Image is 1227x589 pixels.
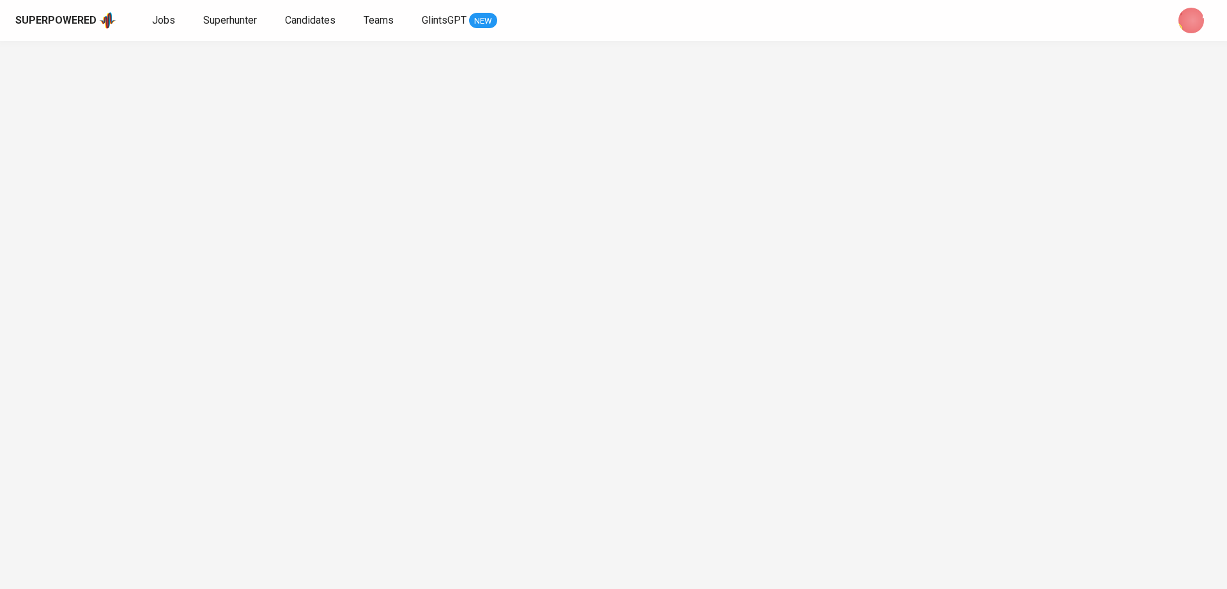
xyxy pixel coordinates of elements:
[152,13,178,29] a: Jobs
[422,13,497,29] a: GlintsGPT NEW
[15,13,96,28] div: Superpowered
[285,13,338,29] a: Candidates
[99,11,116,30] img: app logo
[1178,8,1204,33] img: dwi.nugrahini@glints.com
[364,14,394,26] span: Teams
[203,13,259,29] a: Superhunter
[15,11,116,30] a: Superpoweredapp logo
[285,14,336,26] span: Candidates
[152,14,175,26] span: Jobs
[364,13,396,29] a: Teams
[203,14,257,26] span: Superhunter
[422,14,467,26] span: GlintsGPT
[469,15,497,27] span: NEW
